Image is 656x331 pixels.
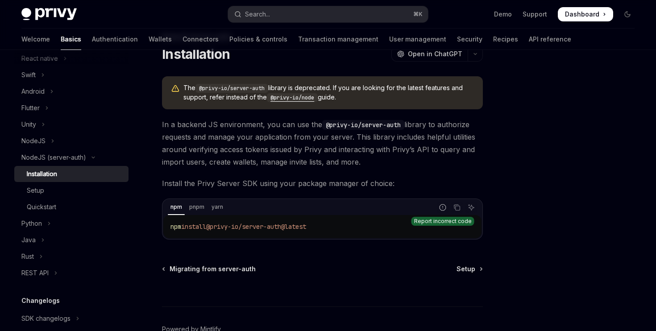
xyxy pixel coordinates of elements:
a: API reference [529,29,571,50]
button: Toggle Rust section [14,248,129,265]
a: Setup [14,182,129,199]
img: dark logo [21,8,77,21]
div: SDK changelogs [21,313,71,324]
div: Search... [245,9,270,20]
button: Toggle NodeJS (server-auth) section [14,149,129,165]
code: @privy-io/server-auth [195,84,268,93]
span: ⌘ K [413,11,423,18]
h1: Installation [162,46,230,62]
span: Open in ChatGPT [408,50,462,58]
a: Policies & controls [229,29,287,50]
span: In a backend JS environment, you can use the library to authorize requests and manage your applic... [162,118,483,168]
div: Setup [27,185,44,196]
div: yarn [209,202,226,212]
div: NodeJS (server-auth) [21,152,86,163]
a: Authentication [92,29,138,50]
button: Ask AI [465,202,477,213]
button: Open in ChatGPT [391,46,468,62]
button: Report incorrect code [437,202,448,213]
span: The library is deprecated. If you are looking for the latest features and support, refer instead ... [183,83,474,102]
div: Swift [21,70,36,80]
button: Toggle Android section [14,83,129,99]
a: Installation [14,166,129,182]
span: Install the Privy Server SDK using your package manager of choice: [162,177,483,190]
a: Transaction management [298,29,378,50]
svg: Warning [171,84,180,93]
button: Toggle REST API section [14,265,129,281]
div: Report incorrect code [411,217,474,226]
a: Dashboard [558,7,613,21]
a: Connectors [183,29,219,50]
div: Android [21,86,45,97]
button: Toggle Python section [14,215,129,232]
button: Toggle dark mode [620,7,635,21]
a: Quickstart [14,199,129,215]
div: npm [168,202,185,212]
div: NodeJS [21,136,46,146]
a: Demo [494,10,512,19]
a: Recipes [493,29,518,50]
button: Toggle Swift section [14,67,129,83]
div: Rust [21,251,34,262]
a: User management [389,29,446,50]
div: Flutter [21,103,40,113]
button: Open search [228,6,428,22]
a: Wallets [149,29,172,50]
span: npm [170,223,181,231]
div: REST API [21,268,49,278]
span: Setup [457,265,475,273]
button: Toggle Flutter section [14,100,129,116]
button: Toggle SDK changelogs section [14,310,129,327]
span: Migrating from server-auth [170,265,256,273]
h5: Changelogs [21,295,60,306]
a: Basics [61,29,81,50]
button: Copy the contents from the code block [451,202,463,213]
div: Python [21,218,42,229]
code: @privy-io/server-auth [322,120,404,130]
div: Unity [21,119,36,130]
div: pnpm [187,202,207,212]
span: Dashboard [565,10,599,19]
span: @privy-io/server-auth@latest [206,223,306,231]
button: Toggle NodeJS section [14,133,129,149]
div: Installation [27,169,57,179]
a: Setup [457,265,482,273]
a: Security [457,29,482,50]
button: Toggle Java section [14,232,129,248]
a: Support [523,10,547,19]
a: @privy-io/node [267,93,318,101]
button: Toggle Unity section [14,116,129,132]
div: Quickstart [27,202,56,212]
span: install [181,223,206,231]
code: @privy-io/node [267,93,318,102]
a: Migrating from server-auth [163,265,256,273]
a: Welcome [21,29,50,50]
div: Java [21,235,36,245]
